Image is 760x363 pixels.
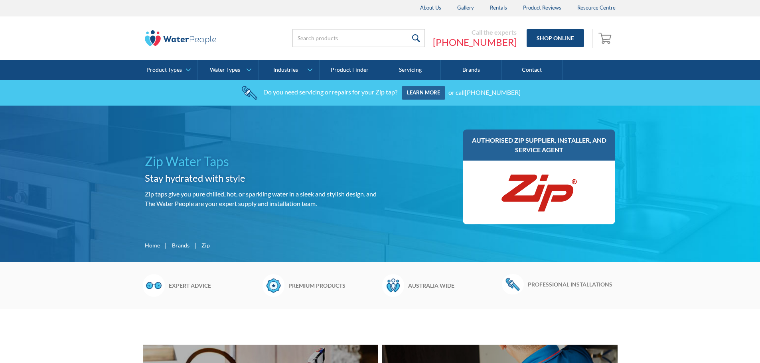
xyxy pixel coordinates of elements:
[145,152,377,171] h1: Zip Water Taps
[408,281,498,290] h6: Australia wide
[502,60,563,80] a: Contact
[259,60,319,80] a: Industries
[273,67,298,73] div: Industries
[448,88,521,96] div: or call
[172,241,190,249] a: Brands
[596,29,616,48] a: Open empty cart
[145,189,377,208] p: Zip taps give you pure chilled, hot, or sparkling water in a sleek and stylish design. and The Wa...
[193,240,197,250] div: |
[320,60,380,80] a: Product Finder
[433,36,517,48] a: [PHONE_NUMBER]
[201,241,210,249] div: Zip
[198,60,258,80] a: Water Types
[528,280,618,288] h6: Professional installations
[441,60,501,80] a: Brands
[502,274,524,294] img: Wrench
[433,28,517,36] div: Call the experts
[164,240,168,250] div: |
[288,281,378,290] h6: Premium products
[380,60,441,80] a: Servicing
[499,169,579,216] img: Zip
[263,88,397,96] div: Do you need servicing or repairs for your Zip tap?
[292,29,425,47] input: Search products
[382,274,404,296] img: Waterpeople Symbol
[598,31,614,44] img: shopping cart
[145,30,217,46] img: The Water People
[145,171,377,185] h2: Stay hydrated with style
[143,274,165,296] img: Glasses
[169,281,259,290] h6: Expert advice
[527,29,584,47] a: Shop Online
[471,135,608,155] h3: Authorised Zip supplier, installer, and service agent
[137,60,197,80] a: Product Types
[146,67,182,73] div: Product Types
[263,274,284,296] img: Badge
[145,241,160,249] a: Home
[402,86,445,100] a: Learn more
[210,67,240,73] div: Water Types
[465,88,521,96] a: [PHONE_NUMBER]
